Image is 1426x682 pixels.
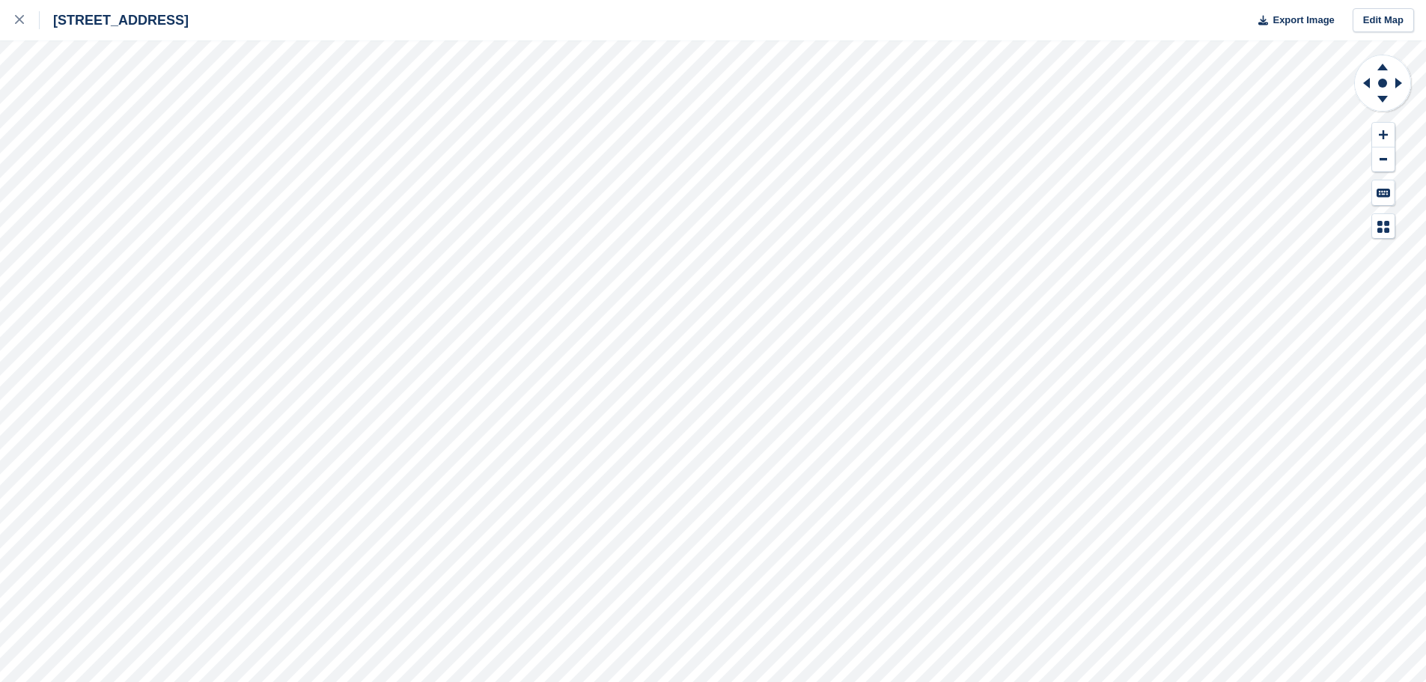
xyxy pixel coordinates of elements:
div: [STREET_ADDRESS] [40,11,189,29]
button: Zoom Out [1372,147,1395,172]
button: Export Image [1249,8,1335,33]
button: Map Legend [1372,214,1395,239]
button: Keyboard Shortcuts [1372,180,1395,205]
button: Zoom In [1372,123,1395,147]
span: Export Image [1273,13,1334,28]
a: Edit Map [1353,8,1414,33]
